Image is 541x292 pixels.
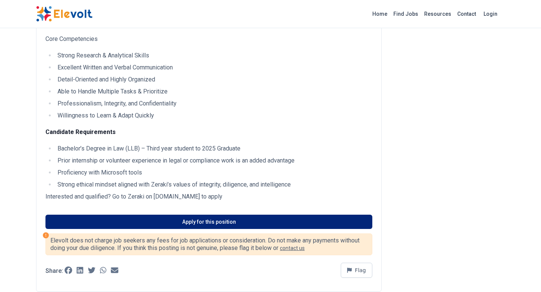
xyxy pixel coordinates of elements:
li: Bachelor’s Degree in Law (LLB) – Third year student to 2025 Graduate [55,144,372,153]
iframe: Chat Widget [503,256,541,292]
p: Elevolt does not charge job seekers any fees for job applications or consideration. Do not make a... [50,237,367,252]
a: Contact [454,8,479,20]
a: contact us [280,245,305,251]
p: Share: [45,268,63,274]
a: Login [479,6,502,21]
li: Strong Research & Analytical Skills [55,51,372,60]
p: Interested and qualified? Go to Zeraki on [DOMAIN_NAME] to apply [45,192,372,201]
li: Prior internship or volunteer experience in legal or compliance work is an added advantage [55,156,372,165]
li: Excellent Written and Verbal Communication [55,63,372,72]
li: Proficiency with Microsoft tools [55,168,372,177]
button: Flag [341,263,372,278]
li: Detail-Oriented and Highly Organized [55,75,372,84]
a: Apply for this position [45,215,372,229]
a: Find Jobs [390,8,421,20]
p: Core Competencies [45,35,372,44]
strong: Candidate Requirements [45,128,116,135]
li: Strong ethical mindset aligned with Zeraki’s values of integrity, diligence, and intelligence [55,180,372,189]
li: Professionalism, Integrity, and Confidentiality [55,99,372,108]
a: Resources [421,8,454,20]
li: Willingness to Learn & Adapt Quickly [55,111,372,120]
a: Home [369,8,390,20]
li: Able to Handle Multiple Tasks & Prioritize [55,87,372,96]
img: Elevolt [36,6,92,22]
